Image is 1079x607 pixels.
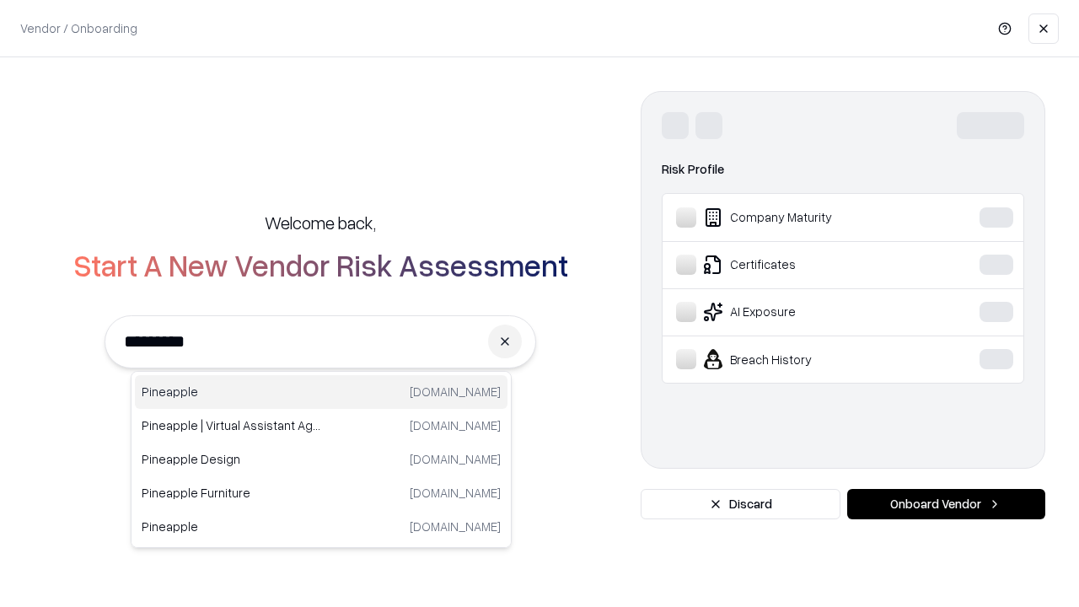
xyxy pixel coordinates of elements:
[73,248,568,282] h2: Start A New Vendor Risk Assessment
[676,207,928,228] div: Company Maturity
[410,416,501,434] p: [DOMAIN_NAME]
[847,489,1045,519] button: Onboard Vendor
[142,416,321,434] p: Pineapple | Virtual Assistant Agency
[142,450,321,468] p: Pineapple Design
[676,302,928,322] div: AI Exposure
[142,383,321,400] p: Pineapple
[676,349,928,369] div: Breach History
[20,19,137,37] p: Vendor / Onboarding
[641,489,840,519] button: Discard
[410,383,501,400] p: [DOMAIN_NAME]
[265,211,376,234] h5: Welcome back,
[142,484,321,502] p: Pineapple Furniture
[662,159,1024,180] div: Risk Profile
[142,518,321,535] p: Pineapple
[410,518,501,535] p: [DOMAIN_NAME]
[131,371,512,548] div: Suggestions
[410,484,501,502] p: [DOMAIN_NAME]
[676,255,928,275] div: Certificates
[410,450,501,468] p: [DOMAIN_NAME]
